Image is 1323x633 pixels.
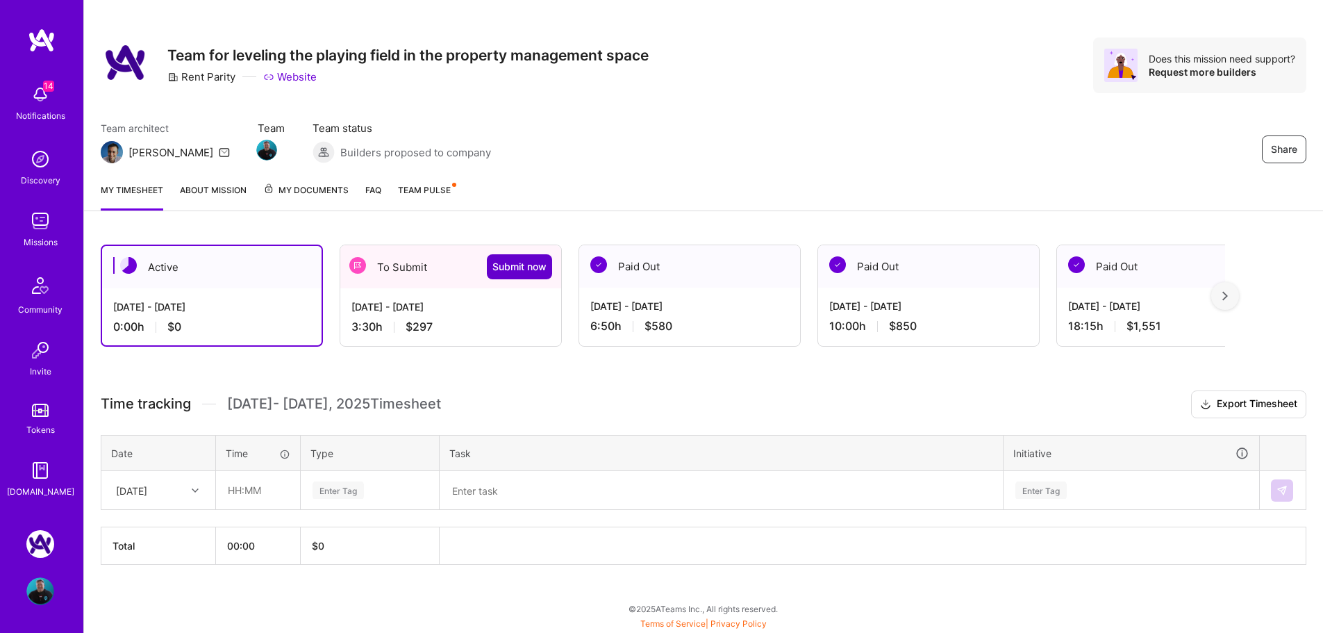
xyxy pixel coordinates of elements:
[219,147,230,158] i: icon Mail
[301,435,440,471] th: Type
[349,257,366,274] img: To Submit
[180,183,247,211] a: About Mission
[258,138,276,162] a: Team Member Avatar
[440,435,1004,471] th: Task
[889,319,917,334] span: $850
[101,527,216,565] th: Total
[1013,445,1249,461] div: Initiative
[23,530,58,558] a: Rent Parity: Team for leveling the playing field in the property management space
[83,591,1323,626] div: © 2025 ATeams Inc., All rights reserved.
[1057,245,1278,288] div: Paid Out
[101,435,216,471] th: Date
[340,145,491,160] span: Builders proposed to company
[26,207,54,235] img: teamwork
[1149,65,1295,79] div: Request more builders
[313,121,491,135] span: Team status
[1068,319,1267,334] div: 18:15 h
[1104,49,1138,82] img: Avatar
[829,319,1028,334] div: 10:00 h
[101,395,191,413] span: Time tracking
[26,81,54,108] img: bell
[167,47,649,64] h3: Team for leveling the playing field in the property management space
[101,183,163,211] a: My timesheet
[26,145,54,173] img: discovery
[101,141,123,163] img: Team Architect
[167,72,178,83] i: icon CompanyGray
[365,183,381,211] a: FAQ
[1200,397,1211,412] i: icon Download
[492,260,547,274] span: Submit now
[24,235,58,249] div: Missions
[23,577,58,605] a: User Avatar
[192,487,199,494] i: icon Chevron
[113,320,310,334] div: 0:00 h
[590,299,789,313] div: [DATE] - [DATE]
[1271,142,1297,156] span: Share
[351,320,550,334] div: 3:30 h
[7,484,74,499] div: [DOMAIN_NAME]
[16,108,65,123] div: Notifications
[21,173,60,188] div: Discovery
[102,246,322,288] div: Active
[226,446,290,461] div: Time
[313,141,335,163] img: Builders proposed to company
[640,618,767,629] span: |
[1015,479,1067,501] div: Enter Tag
[1222,291,1228,301] img: right
[398,183,455,211] a: Team Pulse
[101,38,151,88] img: Company Logo
[26,577,54,605] img: User Avatar
[710,618,767,629] a: Privacy Policy
[24,269,57,302] img: Community
[487,254,552,279] button: Submit now
[26,336,54,364] img: Invite
[644,319,672,334] span: $580
[579,245,800,288] div: Paid Out
[26,530,54,558] img: Rent Parity: Team for leveling the playing field in the property management space
[263,183,349,198] span: My Documents
[43,81,54,92] span: 14
[1191,391,1306,418] button: Export Timesheet
[113,299,310,314] div: [DATE] - [DATE]
[258,121,285,135] span: Team
[120,257,137,274] img: Active
[829,256,846,273] img: Paid Out
[217,472,299,509] input: HH:MM
[1068,256,1085,273] img: Paid Out
[18,302,63,317] div: Community
[167,320,181,334] span: $0
[1126,319,1161,334] span: $1,551
[128,145,213,160] div: [PERSON_NAME]
[28,28,56,53] img: logo
[216,527,301,565] th: 00:00
[26,457,54,484] img: guide book
[406,320,433,334] span: $297
[1276,485,1288,496] img: Submit
[116,483,147,498] div: [DATE]
[312,540,324,552] span: $ 0
[26,422,55,437] div: Tokens
[101,121,230,135] span: Team architect
[640,618,706,629] a: Terms of Service
[32,404,49,417] img: tokens
[313,479,364,501] div: Enter Tag
[256,140,277,161] img: Team Member Avatar
[227,395,441,413] span: [DATE] - [DATE] , 2025 Timesheet
[590,256,607,273] img: Paid Out
[818,245,1039,288] div: Paid Out
[1262,135,1306,163] button: Share
[167,69,235,84] div: Rent Parity
[263,183,349,211] a: My Documents
[829,299,1028,313] div: [DATE] - [DATE]
[351,299,550,314] div: [DATE] - [DATE]
[340,245,561,288] div: To Submit
[590,319,789,334] div: 6:50 h
[263,69,317,84] a: Website
[1149,52,1295,65] div: Does this mission need support?
[398,185,451,195] span: Team Pulse
[1068,299,1267,313] div: [DATE] - [DATE]
[30,364,51,379] div: Invite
